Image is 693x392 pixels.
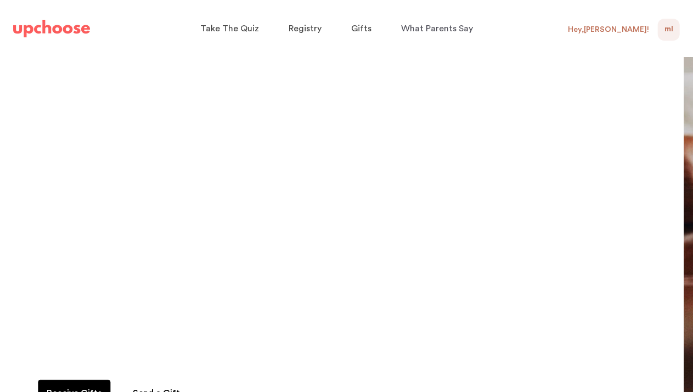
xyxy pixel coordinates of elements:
span: What Parents Say [401,24,473,33]
a: Take The Quiz [200,18,262,40]
a: Registry [289,18,325,40]
div: Hey, [PERSON_NAME] ! [568,25,649,35]
span: Gifts [351,24,371,33]
h2: Want to fund it with gifts? [37,290,271,343]
p: Receive months of sustainable baby clothing as gifts. [37,348,671,366]
a: What Parents Say [401,18,476,40]
a: Gifts [351,18,375,40]
span: Registry [289,24,322,33]
img: UpChoose [13,20,90,37]
span: Take The Quiz [200,24,259,33]
span: ML [664,23,673,36]
a: UpChoose [13,18,90,40]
